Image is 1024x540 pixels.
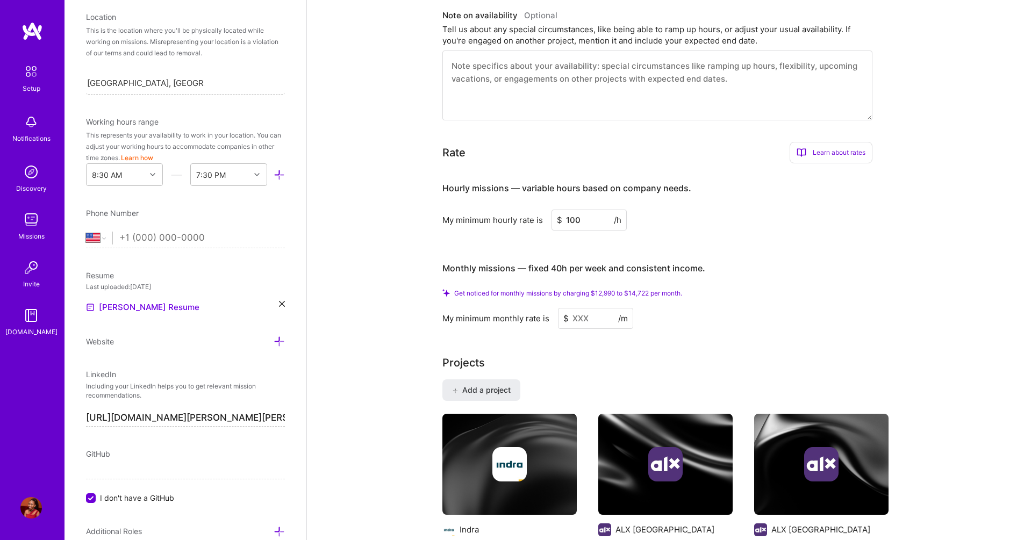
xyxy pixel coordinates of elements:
[442,214,543,226] div: My minimum hourly rate is
[804,447,839,481] img: Company logo
[86,301,199,314] a: [PERSON_NAME] Resume
[86,303,95,312] img: Resume
[754,414,889,515] img: cover
[20,111,42,133] img: bell
[524,10,557,20] span: Optional
[86,527,142,536] span: Additional Roles
[16,183,47,194] div: Discovery
[20,497,42,519] img: User Avatar
[150,172,155,177] i: icon Chevron
[171,169,182,181] i: icon HorizontalInLineDivider
[618,313,628,324] span: /m
[23,278,40,290] div: Invite
[86,382,285,400] p: Including your LinkedIn helps you to get relevant mission recommendations.
[442,379,520,401] button: Add a project
[22,21,43,41] img: logo
[121,152,153,163] button: Learn how
[797,148,806,157] i: icon BookOpen
[12,133,51,144] div: Notifications
[279,301,285,307] i: icon Close
[20,257,42,278] img: Invite
[442,523,455,536] img: Company logo
[20,209,42,231] img: teamwork
[454,289,682,297] span: Get noticed for monthly missions by charging $12,990 to $14,722 per month.
[254,172,260,177] i: icon Chevron
[23,83,40,94] div: Setup
[442,8,557,24] div: Note on availability
[442,414,577,515] img: cover
[563,313,569,324] span: $
[442,183,691,193] h4: Hourly missions — variable hours based on company needs.
[754,523,767,536] img: Company logo
[552,210,627,231] input: XXX
[598,414,733,515] img: cover
[196,169,226,181] div: 7:30 PM
[86,337,114,346] span: Website
[452,388,458,394] i: icon PlusBlack
[86,129,285,163] div: This represents your availability to work in your location. You can adjust your working hours to ...
[18,497,45,519] a: User Avatar
[5,326,58,337] div: [DOMAIN_NAME]
[119,222,285,254] input: +1 (000) 000-0000
[86,117,159,126] span: Working hours range
[86,25,285,59] div: This is the location where you'll be physically located while working on missions. Misrepresentin...
[442,145,466,161] div: Rate
[557,214,562,226] span: $
[442,355,485,371] div: Add projects you've worked on
[86,208,139,218] span: Phone Number
[442,24,872,46] div: Tell us about any special circumstances, like being able to ramp up hours, or adjust your usual a...
[614,214,621,226] span: /h
[452,385,511,395] span: Add a project
[615,524,714,535] div: ALX [GEOGRAPHIC_DATA]
[20,161,42,183] img: discovery
[598,523,611,536] img: Company logo
[86,449,110,458] span: GitHub
[18,231,45,242] div: Missions
[442,289,450,297] i: Check
[442,355,485,371] div: Projects
[20,60,42,83] img: setup
[100,492,174,503] span: I don't have a GitHub
[460,524,479,535] div: Indra
[648,447,683,481] img: Company logo
[790,142,872,163] div: Learn about rates
[86,11,285,23] div: Location
[771,524,870,535] div: ALX [GEOGRAPHIC_DATA]
[86,271,114,280] span: Resume
[442,263,705,273] h4: Monthly missions — fixed 40h per week and consistent income.
[86,370,116,379] span: LinkedIn
[442,313,549,324] div: My minimum monthly rate is
[492,447,527,481] img: Company logo
[20,305,42,326] img: guide book
[558,308,633,329] input: XXX
[92,169,122,181] div: 8:30 AM
[86,281,285,292] div: Last uploaded: [DATE]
